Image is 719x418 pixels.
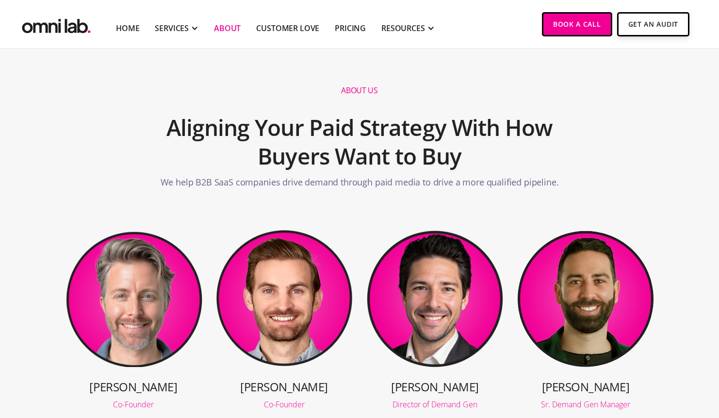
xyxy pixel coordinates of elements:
[20,12,93,36] img: Omni Lab: B2B SaaS Demand Generation Agency
[381,22,425,34] div: RESOURCES
[20,12,93,36] a: home
[341,85,377,96] h1: About us
[161,176,559,194] p: We help B2B SaaS companies drive demand through paid media to drive a more qualified pipeline.
[366,401,504,408] div: Director of Demand Gen
[65,401,202,408] div: Co-Founder
[366,379,504,395] h3: [PERSON_NAME]
[65,379,202,395] h3: [PERSON_NAME]
[215,401,353,408] div: Co-Founder
[617,12,689,36] a: Get An Audit
[215,379,353,395] h3: [PERSON_NAME]
[517,379,654,395] h3: [PERSON_NAME]
[544,305,719,418] iframe: Chat Widget
[517,401,654,408] div: Sr. Demand Gen Manager
[155,22,189,34] div: SERVICES
[116,22,139,34] a: Home
[256,22,319,34] a: Customer Love
[335,22,366,34] a: Pricing
[214,22,241,34] a: About
[542,12,612,36] a: Book a Call
[129,108,590,176] h2: Aligning Your Paid Strategy With How Buyers Want to Buy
